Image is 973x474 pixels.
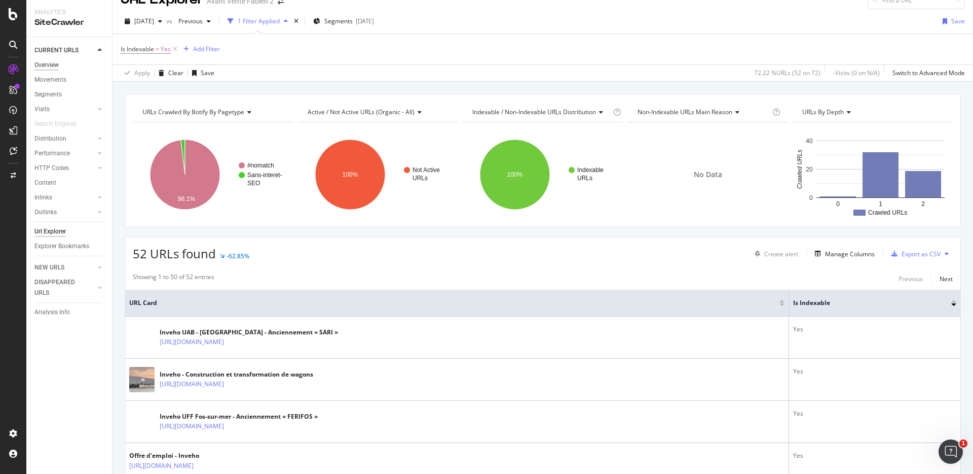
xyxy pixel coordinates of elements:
span: Is Indexable [793,298,936,308]
div: Yes [793,451,956,460]
div: A chart. [463,130,621,219]
a: Distribution [34,133,95,144]
a: [URL][DOMAIN_NAME] [160,421,224,431]
a: Overview [34,60,105,71]
a: Performance [34,148,95,159]
div: Url Explorer [34,226,66,237]
text: 40 [806,138,813,145]
text: #nomatch [247,162,274,169]
a: Search Engines [34,119,87,129]
h4: Active / Not Active URLs [306,104,449,120]
text: 0 [809,194,813,201]
button: Previous [899,273,923,285]
div: Yes [793,325,956,334]
text: 20 [806,166,813,173]
span: 1 [959,439,967,448]
text: URLs [413,175,428,182]
div: times [292,16,301,26]
img: main image [129,330,155,345]
svg: A chart. [298,130,457,219]
div: Manage Columns [825,250,875,258]
div: Overview [34,60,59,71]
a: Segments [34,89,105,100]
div: Content [34,178,56,188]
button: Previous [174,13,215,29]
span: 2025 Sep. 17th [134,17,154,25]
div: Add Filter [193,45,220,53]
div: Save [951,17,965,25]
h4: Indexable / Non-Indexable URLs Distribution [470,104,611,120]
span: Indexable / Non-Indexable URLs distribution [472,108,596,116]
div: CURRENT URLS [34,45,79,56]
div: Clear [168,69,183,77]
text: Sans-interet- [247,172,282,179]
text: 100% [507,171,523,178]
div: 1 Filter Applied [238,17,280,25]
span: 52 URLs found [133,245,216,262]
a: [URL][DOMAIN_NAME] [160,337,224,347]
button: Export as CSV [887,246,941,262]
div: Offre d'emploi - Inveho [129,451,227,460]
a: HTTP Codes [34,163,95,174]
div: SiteCrawler [34,17,104,28]
button: Add Filter [179,43,220,55]
h4: URLs by Depth [800,104,944,120]
div: Switch to Advanced Mode [892,69,965,77]
div: NEW URLS [34,262,64,273]
a: NEW URLS [34,262,95,273]
text: 98.1% [178,195,195,202]
text: Not Active [413,166,440,174]
span: No Data [694,170,722,180]
span: = [156,45,159,53]
a: Visits [34,104,95,115]
div: Analysis Info [34,307,70,318]
div: A chart. [133,130,291,219]
text: 100% [342,171,358,178]
button: Switch to Advanced Mode [888,65,965,81]
a: Analysis Info [34,307,105,318]
button: Manage Columns [811,248,875,260]
div: Outlinks [34,207,57,218]
div: Create alert [764,250,798,258]
a: Outlinks [34,207,95,218]
button: Save [188,65,214,81]
div: Save [201,69,214,77]
div: Yes [793,409,956,418]
span: Yes [161,42,171,56]
a: CURRENT URLS [34,45,95,56]
img: main image [129,367,155,392]
img: main image [129,415,155,429]
span: Previous [174,17,203,25]
span: URLs by Depth [802,108,844,116]
text: Crawled URLs [796,150,803,189]
text: URLs [577,175,592,182]
div: 72.22 % URLs ( 52 on 72 ) [754,69,820,77]
iframe: Intercom live chat [939,439,963,464]
span: URL Card [129,298,777,308]
div: Inveho - Construction et transformation de wagons [160,370,313,379]
div: Visits [34,104,50,115]
div: - Visits ( 0 on N/A ) [833,69,880,77]
h4: URLs Crawled By Botify By pagetype [140,104,284,120]
div: Search Engines [34,119,77,129]
div: Showing 1 to 50 of 52 entries [133,273,214,285]
a: Movements [34,75,105,85]
div: HTTP Codes [34,163,69,174]
text: Indexable [577,166,604,174]
a: Url Explorer [34,226,105,237]
div: Analytics [34,8,104,17]
svg: A chart. [793,130,953,219]
div: Previous [899,275,923,283]
div: Inveho UAB - [GEOGRAPHIC_DATA] - Anciennement « SARI » [160,328,338,337]
button: Next [940,273,953,285]
div: Performance [34,148,70,159]
div: Yes [793,367,956,376]
div: [DATE] [356,17,374,25]
a: DISAPPEARED URLS [34,277,95,298]
button: Save [939,13,965,29]
span: Active / Not Active URLs (organic - all) [308,108,415,116]
span: Segments [324,17,353,25]
div: Movements [34,75,66,85]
